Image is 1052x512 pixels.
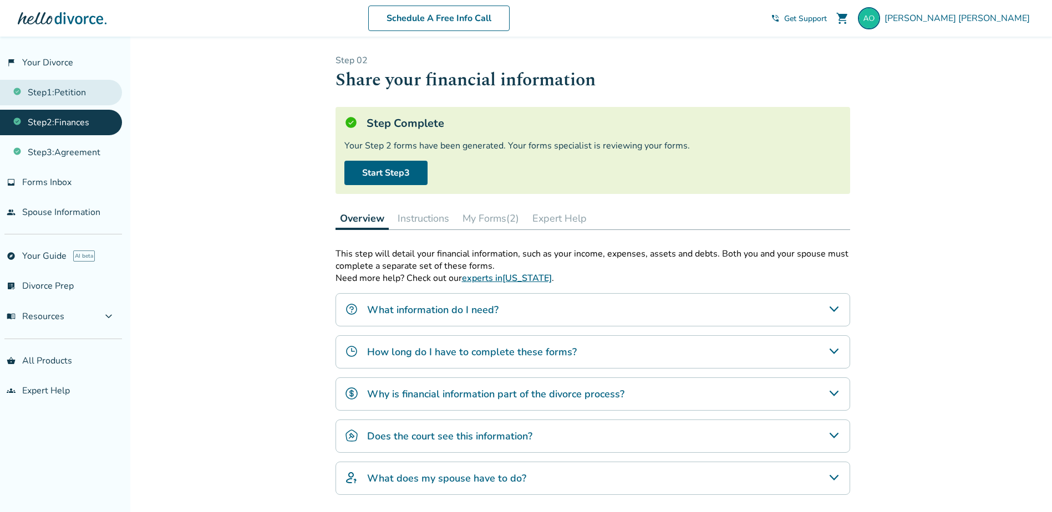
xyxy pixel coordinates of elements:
span: people [7,208,16,217]
div: Your Step 2 forms have been generated. Your forms specialist is reviewing your forms. [344,140,841,152]
div: What does my spouse have to do? [336,462,850,495]
img: angela@osbhome.com [858,7,880,29]
span: groups [7,386,16,395]
span: [PERSON_NAME] [PERSON_NAME] [885,12,1034,24]
a: Schedule A Free Info Call [368,6,510,31]
button: My Forms(2) [458,207,524,229]
h4: What does my spouse have to do? [367,471,526,485]
span: expand_more [102,310,115,323]
h4: How long do I have to complete these forms? [367,345,577,359]
button: Expert Help [528,207,591,229]
iframe: Chat Widget [997,459,1052,512]
span: shopping_basket [7,356,16,365]
img: Does the court see this information? [345,429,358,442]
p: Need more help? Check out our . [336,272,850,284]
div: Why is financial information part of the divorce process? [336,377,850,411]
a: phone_in_talkGet Support [771,13,827,24]
button: Overview [336,207,389,230]
span: menu_book [7,312,16,321]
img: How long do I have to complete these forms? [345,345,358,358]
p: This step will detail your financial information, such as your income, expenses, assets and debts... [336,248,850,272]
h4: What information do I need? [367,303,499,317]
a: experts in[US_STATE] [462,272,552,284]
img: Why is financial information part of the divorce process? [345,387,358,400]
div: Does the court see this information? [336,419,850,453]
span: AI beta [73,250,95,262]
span: Get Support [784,13,827,24]
span: list_alt_check [7,281,16,290]
span: Forms Inbox [22,176,72,188]
span: Resources [7,310,64,322]
span: phone_in_talk [771,14,780,23]
span: explore [7,252,16,260]
span: inbox [7,178,16,187]
h1: Share your financial information [336,66,850,94]
h4: Why is financial information part of the divorce process? [367,387,624,401]
span: flag_2 [7,58,16,67]
h4: Does the court see this information? [367,429,532,443]
img: What information do I need? [345,303,358,316]
div: What information do I need? [336,293,850,326]
span: shopping_cart [836,12,849,25]
h5: Step Complete [367,116,444,131]
div: How long do I have to complete these forms? [336,335,850,368]
img: What does my spouse have to do? [345,471,358,484]
a: Start Step3 [344,161,428,185]
button: Instructions [393,207,454,229]
p: Step 0 2 [336,54,850,66]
